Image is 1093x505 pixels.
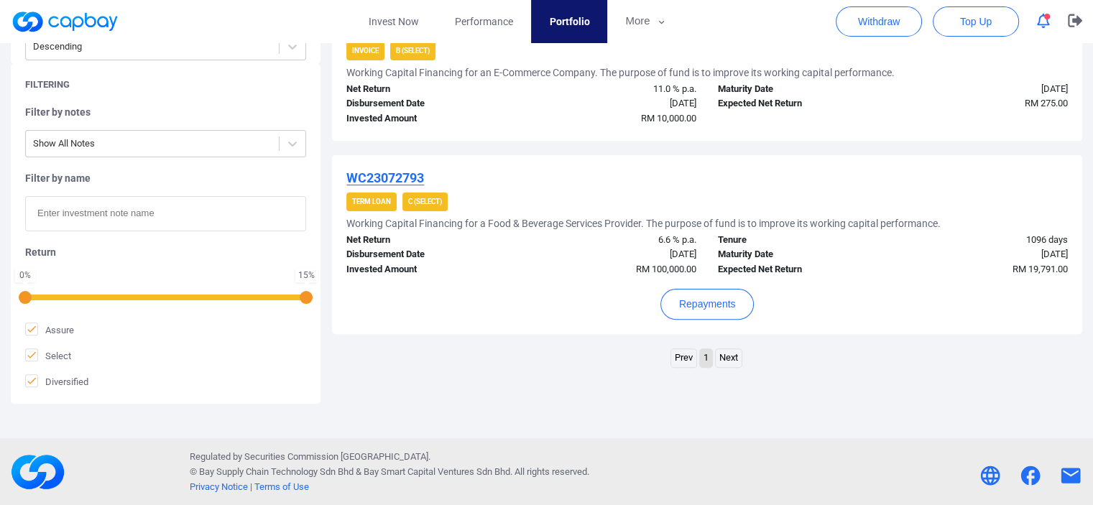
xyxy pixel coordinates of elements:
div: Maturity Date [707,247,893,262]
strong: B (Select) [396,47,430,55]
h5: Filter by notes [25,106,306,119]
strong: C (Select) [408,198,442,205]
h5: Working Capital Financing for a Food & Beverage Services Provider. The purpose of fund is to impr... [346,217,941,230]
div: [DATE] [893,247,1079,262]
a: Privacy Notice [190,481,248,492]
p: Regulated by Securities Commission [GEOGRAPHIC_DATA]. © Bay Supply Chain Technology Sdn Bhd & . A... [190,450,589,494]
div: 0 % [18,271,32,279]
div: [DATE] [522,247,707,262]
span: Diversified [25,374,88,389]
h5: Filtering [25,78,70,91]
span: Portfolio [549,14,589,29]
div: [DATE] [522,96,707,111]
span: Bay Smart Capital Ventures Sdn Bhd [364,466,510,477]
span: RM 10,000.00 [641,113,696,124]
div: Disbursement Date [336,247,521,262]
div: Net Return [336,82,521,97]
a: Next page [716,349,742,367]
span: RM 19,791.00 [1013,264,1068,274]
h5: Working Capital Financing for an E-Commerce Company. The purpose of fund is to improve its workin... [346,66,895,79]
div: Invested Amount [336,111,521,126]
div: Tenure [707,233,893,248]
span: Select [25,348,71,363]
u: WC23072793 [346,170,424,185]
h5: Return [25,246,306,259]
div: 6.6 % p.a. [522,233,707,248]
a: Terms of Use [254,481,309,492]
button: Repayments [660,289,755,320]
span: Top Up [960,14,992,29]
div: 11.0 % p.a. [522,82,707,97]
div: Disbursement Date [336,96,521,111]
div: Expected Net Return [707,96,893,111]
button: Withdraw [836,6,922,37]
span: Performance [455,14,513,29]
div: 15 % [298,271,315,279]
a: Previous page [671,349,696,367]
div: [DATE] [893,82,1079,97]
strong: Invoice [352,47,379,55]
input: Enter investment note name [25,196,306,231]
button: Top Up [933,6,1019,37]
div: 1096 days [893,233,1079,248]
a: Page 1 is your current page [700,349,712,367]
h5: Filter by name [25,172,306,185]
span: Assure [25,323,74,337]
div: Expected Net Return [707,262,893,277]
span: RM 100,000.00 [636,264,696,274]
strong: Term Loan [352,198,391,205]
img: footerLogo [11,445,65,499]
div: Invested Amount [336,262,521,277]
div: Maturity Date [707,82,893,97]
span: RM 275.00 [1025,98,1068,108]
div: Net Return [336,233,521,248]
